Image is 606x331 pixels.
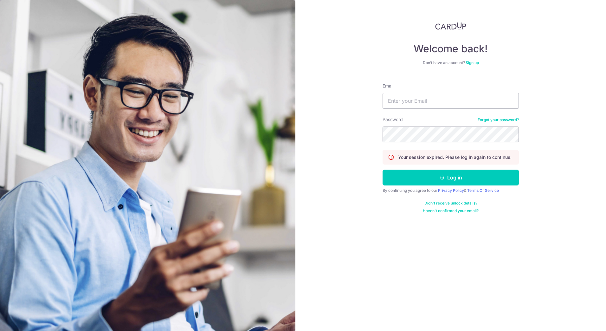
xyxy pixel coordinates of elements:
[467,188,499,193] a: Terms Of Service
[383,170,519,185] button: Log in
[383,188,519,193] div: By continuing you agree to our &
[438,188,464,193] a: Privacy Policy
[435,22,466,30] img: CardUp Logo
[383,60,519,65] div: Don’t have an account?
[478,117,519,122] a: Forgot your password?
[398,154,512,160] p: Your session expired. Please log in again to continue.
[383,116,403,123] label: Password
[383,93,519,109] input: Enter your Email
[383,83,393,89] label: Email
[424,201,477,206] a: Didn't receive unlock details?
[423,208,479,213] a: Haven't confirmed your email?
[466,60,479,65] a: Sign up
[383,42,519,55] h4: Welcome back!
